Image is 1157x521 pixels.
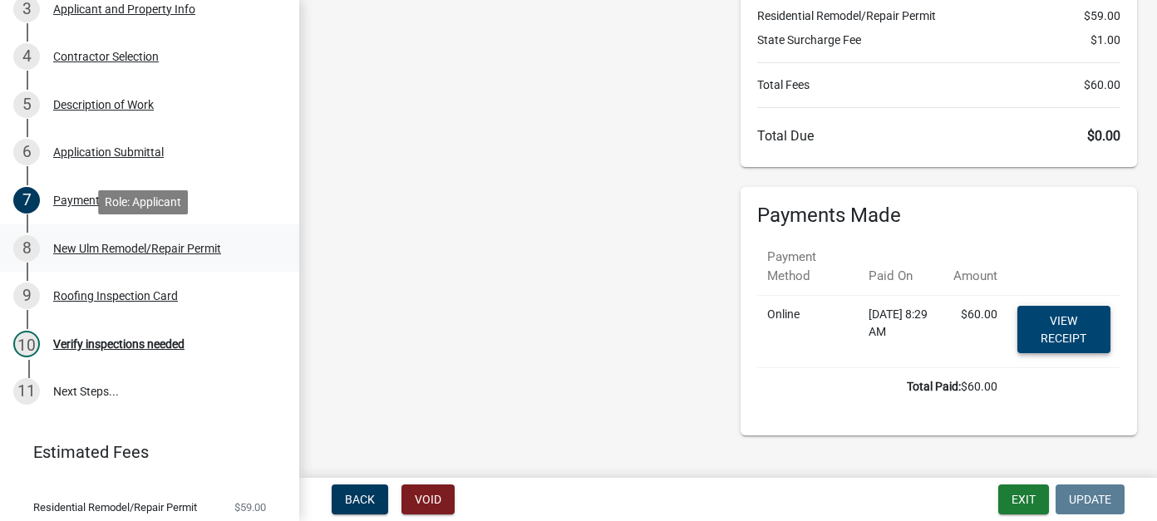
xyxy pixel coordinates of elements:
[345,493,375,506] span: Back
[998,484,1049,514] button: Exit
[401,484,455,514] button: Void
[757,238,859,296] th: Payment Method
[859,238,943,296] th: Paid On
[53,290,178,302] div: Roofing Inspection Card
[13,187,40,214] div: 7
[943,296,1007,368] td: $60.00
[757,128,1120,144] h6: Total Due
[53,146,164,158] div: Application Submittal
[943,238,1007,296] th: Amount
[757,7,1120,25] li: Residential Remodel/Repair Permit
[13,235,40,262] div: 8
[13,283,40,309] div: 9
[234,502,266,513] span: $59.00
[1084,7,1120,25] span: $59.00
[757,296,859,368] td: Online
[907,380,961,393] b: Total Paid:
[53,338,185,350] div: Verify inspections needed
[1087,128,1120,144] span: $0.00
[1084,76,1120,94] span: $60.00
[53,194,100,206] div: Payment
[757,368,1007,406] td: $60.00
[1091,32,1120,49] span: $1.00
[1069,493,1111,506] span: Update
[98,190,188,214] div: Role: Applicant
[1017,306,1110,353] a: View receipt
[13,43,40,70] div: 4
[757,76,1120,94] li: Total Fees
[13,139,40,165] div: 6
[13,91,40,118] div: 5
[332,484,388,514] button: Back
[757,32,1120,49] li: State Surcharge Fee
[53,51,159,62] div: Contractor Selection
[13,378,40,405] div: 11
[1056,484,1125,514] button: Update
[53,99,154,111] div: Description of Work
[13,435,273,469] a: Estimated Fees
[859,296,943,368] td: [DATE] 8:29 AM
[53,243,221,254] div: New Ulm Remodel/Repair Permit
[757,204,1120,228] h6: Payments Made
[33,502,197,513] span: Residential Remodel/Repair Permit
[53,3,195,15] div: Applicant and Property Info
[13,331,40,357] div: 10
